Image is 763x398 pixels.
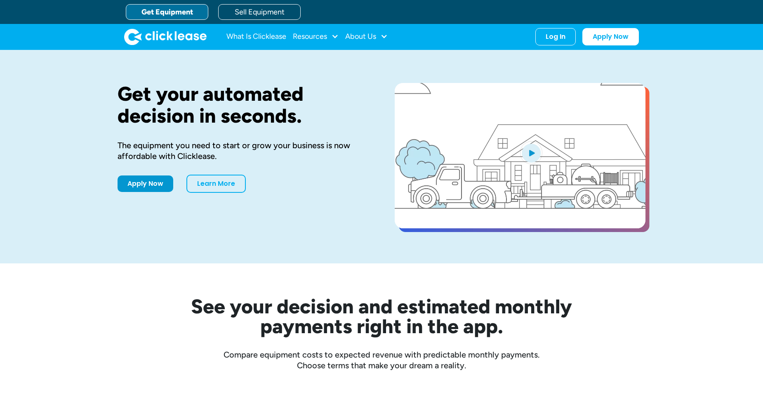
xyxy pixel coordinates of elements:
[395,83,645,228] a: open lightbox
[218,4,301,20] a: Sell Equipment
[226,28,286,45] a: What Is Clicklease
[582,28,639,45] a: Apply Now
[118,349,645,371] div: Compare equipment costs to expected revenue with predictable monthly payments. Choose terms that ...
[546,33,565,41] div: Log In
[118,83,368,127] h1: Get your automated decision in seconds.
[520,141,542,164] img: Blue play button logo on a light blue circular background
[126,4,208,20] a: Get Equipment
[118,175,173,192] a: Apply Now
[293,28,339,45] div: Resources
[345,28,388,45] div: About Us
[186,175,246,193] a: Learn More
[124,28,207,45] img: Clicklease logo
[118,140,368,161] div: The equipment you need to start or grow your business is now affordable with Clicklease.
[151,296,612,336] h2: See your decision and estimated monthly payments right in the app.
[124,28,207,45] a: home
